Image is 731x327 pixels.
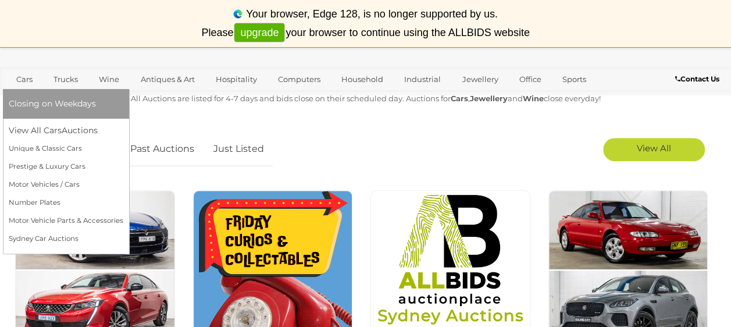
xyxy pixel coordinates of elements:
span: View All [637,143,671,154]
p: All Auctions are listed for 4-7 days and bids close on their scheduled day. Auctions for , and cl... [15,92,716,105]
a: upgrade [234,23,284,42]
a: Jewellery [454,70,505,89]
a: View All [603,138,705,161]
a: Just Listed [205,132,273,166]
strong: Cars [451,94,468,103]
a: Household [334,70,391,89]
a: Contact Us [675,73,722,86]
strong: Wine [523,94,544,103]
a: Wine [91,70,127,89]
a: Computers [270,70,328,89]
a: Sports [555,70,594,89]
a: Cars [9,70,40,89]
a: Trucks [46,70,85,89]
b: Contact Us [675,74,719,83]
strong: Jewellery [470,94,508,103]
a: Office [512,70,549,89]
a: Industrial [397,70,448,89]
a: Hospitality [208,70,265,89]
a: Antiques & Art [133,70,202,89]
a: Past Auctions [122,132,203,166]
